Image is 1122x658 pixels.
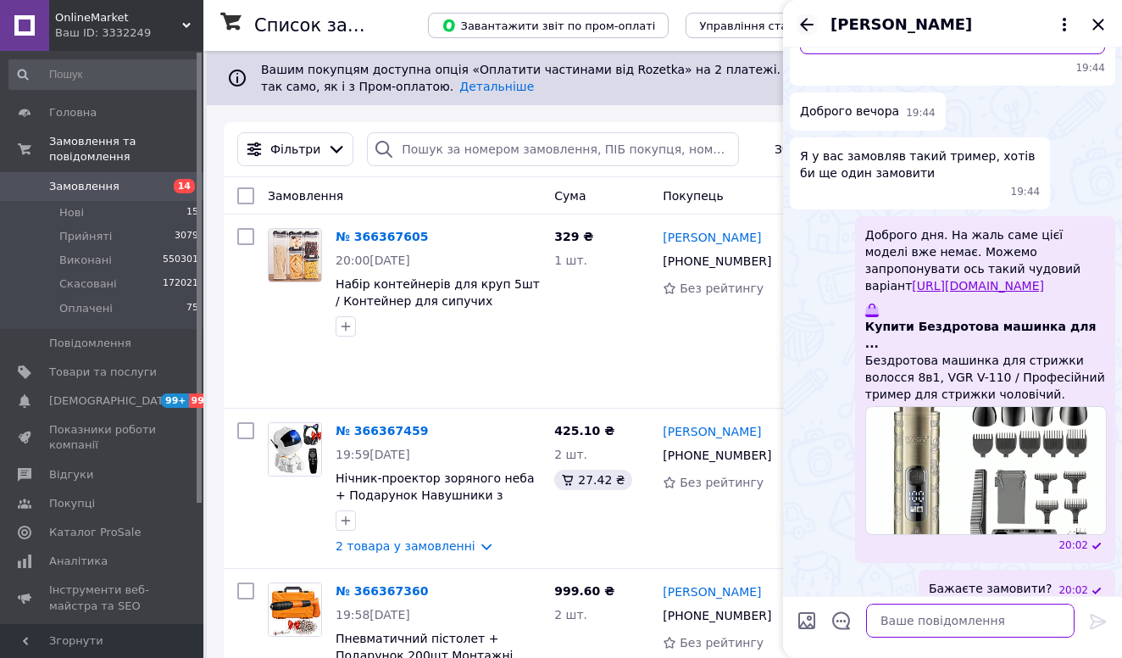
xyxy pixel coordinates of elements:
span: 1 шт. [554,254,587,267]
span: Збережені фільтри: [775,141,898,158]
a: № 366367360 [336,584,428,598]
span: Покупці [49,496,95,511]
span: Завантажити звіт по пром-оплаті [442,18,655,33]
span: 329 ₴ [554,230,593,243]
span: Оплачені [59,301,113,316]
span: Доброго дня. На жаль саме цієї моделі вже немає. Можемо запропонувати ось такий чудовий варіант [865,226,1105,294]
span: [DEMOGRAPHIC_DATA] [49,393,175,409]
span: Нові [59,205,84,220]
span: Вашим покупцям доступна опція «Оплатити частинами від Rozetka» на 2 платежі. Отримуйте нові замов... [261,63,1059,93]
span: Без рейтингу [680,282,764,295]
span: Каталог ProSale [49,525,141,540]
span: Скасовані [59,276,117,292]
span: 172021 [163,276,198,292]
span: 19:58[DATE] [336,608,410,622]
span: 14 [174,179,195,193]
span: Замовлення [49,179,119,194]
span: 99+ [189,393,217,408]
a: [PERSON_NAME] [663,229,761,246]
span: 75 [186,301,198,316]
div: Ваш ID: 3332249 [55,25,203,41]
img: Фото товару [269,583,321,636]
span: Фільтри [270,141,320,158]
span: Повідомлення [49,336,131,351]
input: Пошук за номером замовлення, ПІБ покупця, номером телефону, Email, номером накладної [367,132,739,166]
span: [PERSON_NAME] [830,14,972,36]
img: Купити Бездротова машинка для ... [865,304,879,317]
a: № 366367459 [336,424,428,438]
span: Головна [49,105,97,120]
span: 19:44 12.10.2025 [1011,185,1041,199]
a: Нічник-проектор зоряного неба + Подарунок Навушники з вушками VIV-23M / Дитячий світильник з прое... [336,471,537,536]
span: Управління статусами [699,20,829,32]
button: Завантажити звіт по пром-оплаті [428,13,669,38]
span: Покупець [663,189,723,203]
span: 99+ [161,393,189,408]
span: Без рейтингу [680,476,764,489]
a: Детальніше [459,80,534,93]
span: Прийняті [59,229,112,244]
div: [PHONE_NUMBER] [659,249,775,273]
input: Пошук [8,59,200,90]
span: Доброго вечора [800,103,899,120]
div: [PHONE_NUMBER] [659,604,775,627]
span: 19:44 12.10.2025 [906,106,936,120]
img: Купити Бездротова машинка для ... [865,406,1107,535]
span: 19:59[DATE] [336,448,410,461]
span: Замовлення та повідомлення [49,134,203,164]
div: 27.42 ₴ [554,470,631,490]
a: Фото товару [268,228,322,282]
span: 550301 [163,253,198,268]
span: Показники роботи компанії [49,422,157,453]
span: 20:02 12.10.2025 [1058,538,1088,553]
span: 2 шт. [554,448,587,461]
button: Відкрити шаблони відповідей [830,610,853,632]
span: 20:00[DATE] [336,254,410,267]
a: Фото товару [268,583,322,637]
span: Відгуки [49,467,93,482]
span: 2 шт. [554,608,587,622]
span: Без рейтингу [680,636,764,650]
span: OnlineMarket [55,10,182,25]
span: Cума [554,189,586,203]
a: № 366367605 [336,230,428,243]
span: Бажаєте замовити? [929,580,1052,598]
span: Виконані [59,253,112,268]
span: 19:44 12.10.2025 [800,61,1105,75]
span: 15 [186,205,198,220]
a: [PERSON_NAME] [663,583,761,600]
a: [URL][DOMAIN_NAME] [912,279,1044,293]
button: Управління статусами [686,13,842,38]
button: Закрити [1088,14,1108,35]
span: 999.60 ₴ [554,584,614,598]
div: [PHONE_NUMBER] [659,443,775,467]
span: Я у вас замовляв такий тример, хотів би ще один замовити [800,148,1040,181]
a: 2 товара у замовленні [336,539,475,553]
span: Інструменти веб-майстра та SEO [49,583,157,613]
span: 20:02 12.10.2025 [1058,583,1088,598]
a: Фото товару [268,422,322,477]
span: 3079 [175,229,198,244]
span: Товари та послуги [49,365,157,380]
span: 425.10 ₴ [554,424,614,438]
a: Набір контейнерів для круп 5шт / Контейнер для сипучих продуктів / Баночки для круп / Контейнери ... [336,277,540,342]
span: Купити Бездротова машинка для ... [865,318,1105,352]
button: Назад [797,14,817,35]
span: Аналітика [49,554,108,569]
a: [PERSON_NAME] [663,423,761,440]
span: Бездротова машинка для стрижки волосся 8в1, VGR V-110 / Професійний тример для стрижки чоловічий.... [865,352,1105,403]
img: Фото товару [269,229,321,282]
img: Фото товару [269,423,321,476]
button: [PERSON_NAME] [830,14,1075,36]
h1: Список замовлень [254,15,426,36]
span: Замовлення [268,189,343,203]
